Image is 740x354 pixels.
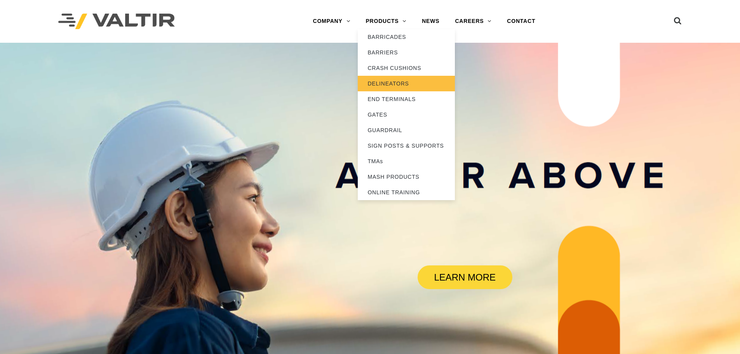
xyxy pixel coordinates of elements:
a: BARRICADES [358,29,455,45]
a: NEWS [414,14,447,29]
a: SIGN POSTS & SUPPORTS [358,138,455,153]
a: TMAs [358,153,455,169]
a: PRODUCTS [358,14,414,29]
a: END TERMINALS [358,91,455,107]
a: GUARDRAIL [358,122,455,138]
a: MASH PRODUCTS [358,169,455,185]
a: CAREERS [447,14,499,29]
a: GATES [358,107,455,122]
a: DELINEATORS [358,76,455,91]
a: COMPANY [305,14,358,29]
a: CONTACT [499,14,543,29]
a: ONLINE TRAINING [358,185,455,200]
a: CRASH CUSHIONS [358,60,455,76]
img: Valtir [58,14,175,30]
a: BARRIERS [358,45,455,60]
a: LEARN MORE [418,265,512,289]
